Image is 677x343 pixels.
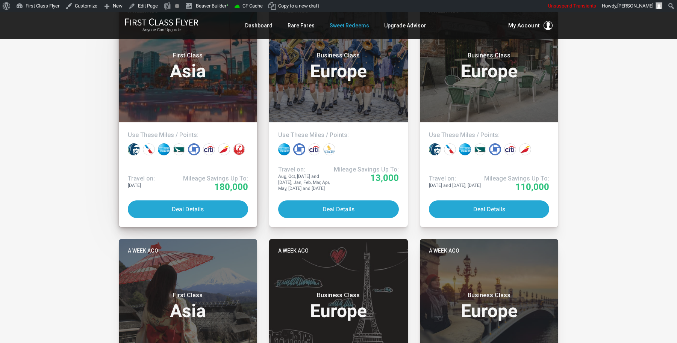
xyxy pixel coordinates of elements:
[173,143,185,155] div: Cathay Pacific miles
[429,247,459,255] time: A week ago
[128,292,248,320] h3: Asia
[128,247,158,255] time: A week ago
[188,143,200,155] div: Chase points
[233,143,245,155] div: Japan miles
[429,131,550,139] h4: Use These Miles / Points:
[429,292,550,320] h3: Europe
[203,143,215,155] div: Citi points
[128,200,248,218] button: Deal Details
[519,143,531,155] div: Iberia miles
[548,3,596,9] span: Unsuspend Transients
[429,200,550,218] button: Deal Details
[442,292,536,299] small: Business Class
[226,1,229,9] span: •
[141,292,235,299] small: First Class
[278,131,399,139] h4: Use These Miles / Points:
[429,143,441,155] div: Alaska miles
[508,21,540,30] span: My Account
[158,143,170,155] div: Amex points
[278,52,399,80] h3: Europe
[504,143,516,155] div: Citi points
[143,143,155,155] div: American miles
[128,52,248,80] h3: Asia
[291,52,385,59] small: Business Class
[278,247,309,255] time: A week ago
[474,143,486,155] div: Cathay Pacific miles
[323,143,335,155] div: Singapore Airlines miles
[278,292,399,320] h3: Europe
[125,18,198,33] a: First Class FlyerAnyone Can Upgrade
[429,52,550,80] h3: Europe
[330,19,369,32] a: Sweet Redeems
[459,143,471,155] div: Amex points
[293,143,305,155] div: Chase points
[489,143,501,155] div: Chase points
[278,143,290,155] div: Amex points
[384,19,426,32] a: Upgrade Advisor
[442,52,536,59] small: Business Class
[125,27,198,33] small: Anyone Can Upgrade
[128,131,248,139] h4: Use These Miles / Points:
[128,143,140,155] div: Alaska miles
[508,21,553,30] button: My Account
[278,200,399,218] button: Deal Details
[125,18,198,26] img: First Class Flyer
[291,292,385,299] small: Business Class
[218,143,230,155] div: Iberia miles
[617,3,653,9] span: [PERSON_NAME]
[444,143,456,155] div: American miles
[245,19,273,32] a: Dashboard
[288,19,315,32] a: Rare Fares
[141,52,235,59] small: First Class
[308,143,320,155] div: Citi points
